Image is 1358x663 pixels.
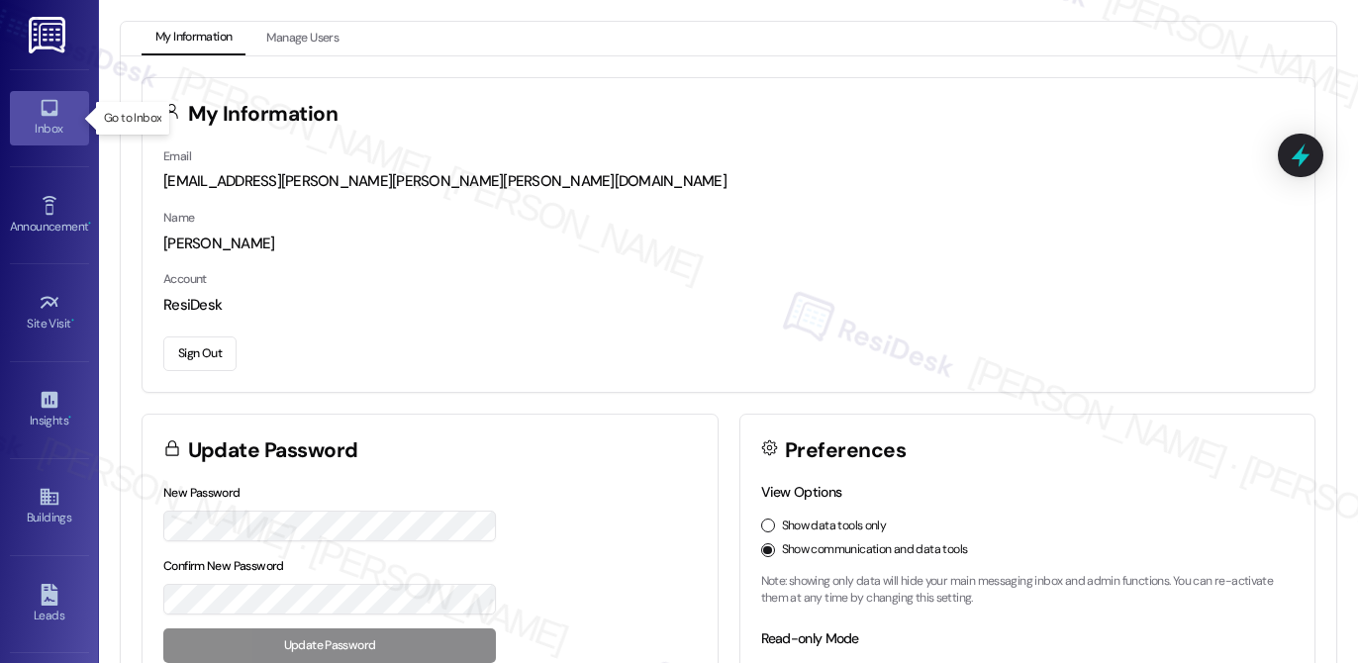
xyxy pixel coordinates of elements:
label: Read-only Mode [761,629,859,647]
h3: My Information [188,104,339,125]
img: ResiDesk Logo [29,17,69,53]
label: Name [163,210,195,226]
h3: Update Password [188,440,358,461]
label: Show data tools only [782,518,887,535]
label: View Options [761,483,842,501]
label: Email [163,148,191,164]
a: Insights • [10,383,89,436]
button: Manage Users [252,22,352,55]
p: Note: showing only data will hide your main messaging inbox and admin functions. You can re-activ... [761,573,1295,608]
span: • [88,217,91,231]
a: Leads [10,578,89,631]
a: Site Visit • [10,286,89,339]
div: ResiDesk [163,295,1294,316]
label: Account [163,271,207,287]
label: New Password [163,485,241,501]
button: Sign Out [163,336,237,371]
a: Buildings [10,480,89,533]
div: [PERSON_NAME] [163,234,1294,254]
a: Inbox [10,91,89,144]
h3: Preferences [785,440,906,461]
button: My Information [142,22,245,55]
label: Show communication and data tools [782,541,968,559]
span: • [68,411,71,425]
p: Go to Inbox [104,110,161,127]
span: • [71,314,74,328]
div: [EMAIL_ADDRESS][PERSON_NAME][PERSON_NAME][PERSON_NAME][DOMAIN_NAME] [163,171,1294,192]
label: Confirm New Password [163,558,284,574]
